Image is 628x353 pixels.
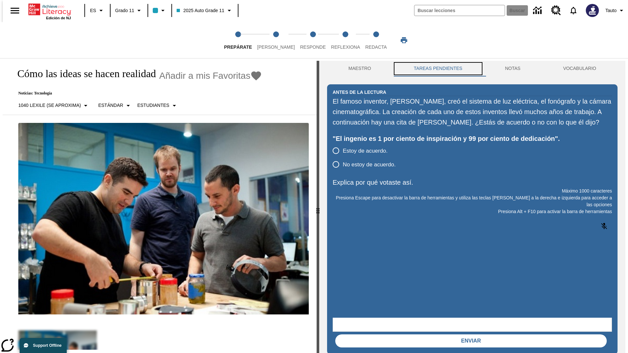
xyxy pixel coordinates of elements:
a: Centro de información [529,2,547,20]
p: Máximo 1000 caracteres [333,188,612,194]
button: Haga clic para activar la función de reconocimiento de voz [596,218,612,234]
button: Grado: Grado 11, Elige un grado [113,5,146,16]
span: Tauto [605,7,617,14]
span: Reflexiona [331,44,360,50]
span: Estoy de acuerdo. [343,147,388,155]
p: Noticias: Tecnología [10,91,262,96]
span: Añadir a mis Favoritas [159,71,251,81]
button: Enviar [335,334,607,347]
button: Abrir el menú lateral [5,1,25,20]
p: Presiona Alt + F10 para activar la barra de herramientas [333,208,612,215]
button: Seleccione Lexile, 1040 Lexile (Se aproxima) [16,100,92,111]
button: Perfil/Configuración [603,5,628,16]
div: Portada [28,2,71,20]
span: Support Offline [33,343,61,348]
p: Explica por qué votaste así. [333,177,612,188]
span: [PERSON_NAME] [257,44,295,50]
button: Seleccionar estudiante [135,100,181,111]
p: Presiona Escape para desactivar la barra de herramientas y utiliza las teclas [PERSON_NAME] a la ... [333,194,612,208]
p: Estándar [98,102,123,109]
div: "El ingenio es 1 por ciento de inspiración y 99 por ciento de dedicación". [333,133,612,144]
div: El famoso inventor, [PERSON_NAME], creó el sistema de luz eléctrica, el fonógrafo y la cámara cin... [333,96,612,127]
input: Buscar campo [414,5,505,16]
button: Lenguaje: ES, Selecciona un idioma [87,5,108,16]
button: Redacta step 5 of 5 [360,22,392,58]
button: Support Offline [20,338,67,353]
button: Prepárate step 1 of 5 [219,22,257,58]
button: VOCABULARIO [542,61,618,76]
div: Pulsa la tecla de intro o la barra espaciadora y luego presiona las flechas de derecha e izquierd... [317,61,319,353]
button: Clase: 2025 Auto Grade 11, Selecciona una clase [174,5,235,16]
span: 2025 Auto Grade 11 [177,7,224,14]
div: activity [319,61,625,353]
button: El color de la clase es azul claro. Cambiar el color de la clase. [150,5,169,16]
p: 1040 Lexile (Se aproxima) [18,102,81,109]
body: Explica por qué votaste así. Máximo 1000 caracteres Presiona Alt + F10 para activar la barra de h... [3,5,96,11]
button: Reflexiona step 4 of 5 [326,22,365,58]
span: ES [90,7,96,14]
div: Instructional Panel Tabs [327,61,618,76]
img: Avatar [586,4,599,17]
span: Responde [300,44,326,50]
button: TAREAS PENDIENTES [392,61,484,76]
span: No estoy de acuerdo. [343,160,396,169]
button: NOTAS [484,61,542,76]
button: Tipo de apoyo, Estándar [96,100,134,111]
button: Añadir a mis Favoritas - Cómo las ideas se hacen realidad [159,70,262,81]
button: Maestro [327,61,392,76]
span: Edición de NJ [46,16,71,20]
button: Lee step 2 of 5 [252,22,300,58]
h1: Cómo las ideas se hacen realidad [10,68,156,80]
button: Responde step 3 of 5 [295,22,331,58]
h2: Antes de la lectura [333,89,386,96]
div: poll [333,144,401,171]
button: Imprimir [393,34,414,46]
div: reading [3,61,317,350]
a: Notificaciones [565,2,582,19]
p: Estudiantes [137,102,169,109]
span: Grado 11 [115,7,134,14]
img: El fundador de Quirky, Ben Kaufman prueba un nuevo producto con un compañero de trabajo, Gaz Brow... [18,123,309,314]
button: Escoja un nuevo avatar [582,2,603,19]
span: Redacta [365,44,387,50]
a: Centro de recursos, Se abrirá en una pestaña nueva. [547,2,565,19]
span: Prepárate [224,44,252,50]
